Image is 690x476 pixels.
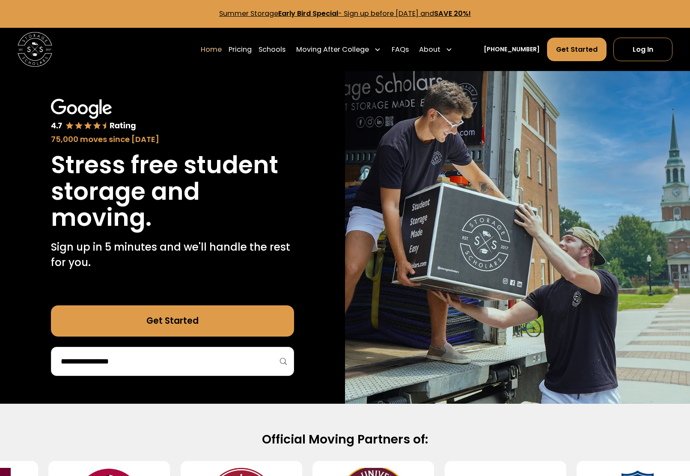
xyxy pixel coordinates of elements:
[201,37,222,62] a: Home
[484,45,540,54] a: [PHONE_NUMBER]
[392,37,409,62] a: FAQs
[51,133,294,145] div: 75,000 moves since [DATE]
[18,32,52,67] img: Storage Scholars main logo
[51,239,294,271] p: Sign up in 5 minutes and we'll handle the rest for you.
[259,37,286,62] a: Schools
[51,305,294,337] a: Get Started
[229,37,252,62] a: Pricing
[219,9,471,18] a: Summer StorageEarly Bird Special- Sign up before [DATE] andSAVE 20%!
[613,38,672,61] a: Log In
[18,32,52,67] a: home
[296,44,369,55] div: Moving After College
[278,9,338,18] strong: Early Bird Special
[67,432,623,447] h2: Official Moving Partners of:
[434,9,471,18] strong: SAVE 20%!
[293,37,385,62] div: Moving After College
[547,38,607,61] a: Get Started
[419,44,440,55] div: About
[51,152,294,231] h1: Stress free student storage and moving.
[51,99,136,131] img: Google 4.7 star rating
[416,37,456,62] div: About
[345,71,690,404] img: Storage Scholars makes moving and storage easy.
